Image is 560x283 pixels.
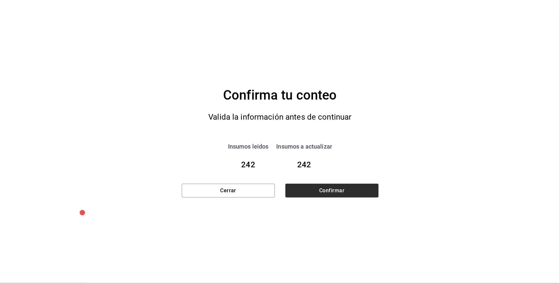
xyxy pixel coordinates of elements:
[277,159,332,171] div: 242
[195,110,366,124] div: Valida la información antes de continuar
[182,85,379,105] div: Confirma tu conteo
[228,142,269,151] div: Insumos leidos
[182,184,275,198] button: Cerrar
[277,142,332,151] div: Insumos a actualizar
[285,184,378,198] button: Confirmar
[228,159,269,171] div: 242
